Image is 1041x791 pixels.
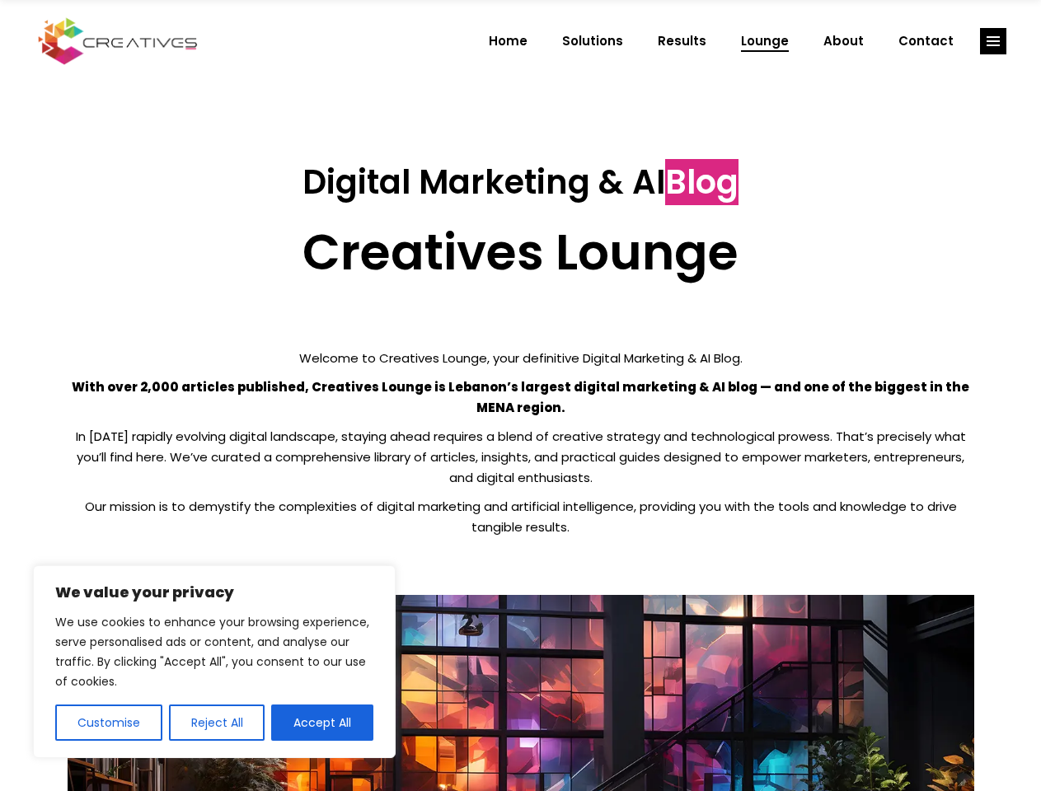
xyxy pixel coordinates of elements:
[545,20,640,63] a: Solutions
[823,20,864,63] span: About
[33,565,396,758] div: We value your privacy
[35,16,201,67] img: Creatives
[169,704,265,741] button: Reject All
[68,222,974,282] h2: Creatives Lounge
[55,612,373,691] p: We use cookies to enhance your browsing experience, serve personalised ads or content, and analys...
[806,20,881,63] a: About
[724,20,806,63] a: Lounge
[881,20,971,63] a: Contact
[640,20,724,63] a: Results
[68,348,974,368] p: Welcome to Creatives Lounge, your definitive Digital Marketing & AI Blog.
[271,704,373,741] button: Accept All
[55,704,162,741] button: Customise
[980,28,1006,54] a: link
[72,378,969,416] strong: With over 2,000 articles published, Creatives Lounge is Lebanon’s largest digital marketing & AI ...
[898,20,954,63] span: Contact
[665,159,739,205] span: Blog
[68,162,974,202] h3: Digital Marketing & AI
[471,20,545,63] a: Home
[68,496,974,537] p: Our mission is to demystify the complexities of digital marketing and artificial intelligence, pr...
[741,20,789,63] span: Lounge
[658,20,706,63] span: Results
[55,583,373,602] p: We value your privacy
[489,20,528,63] span: Home
[68,426,974,488] p: In [DATE] rapidly evolving digital landscape, staying ahead requires a blend of creative strategy...
[562,20,623,63] span: Solutions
